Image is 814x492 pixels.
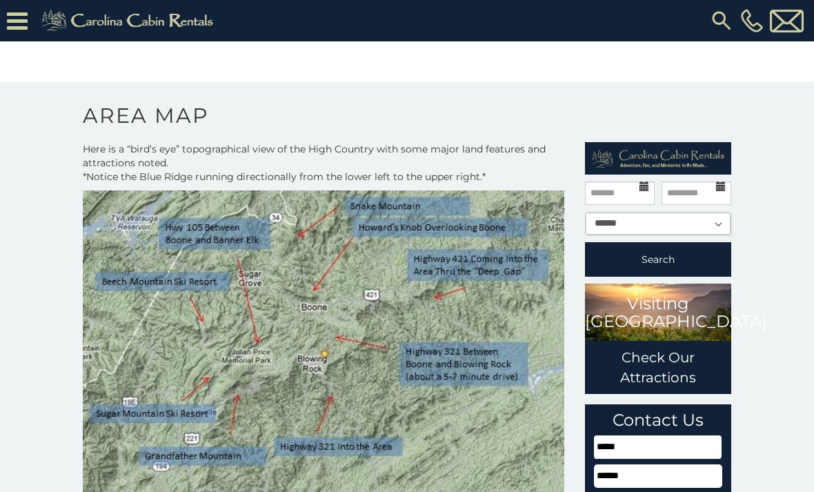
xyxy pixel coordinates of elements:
h1: Area Map [72,103,742,142]
a: [PHONE_NUMBER] [737,9,766,32]
h3: Contact Us [594,411,723,429]
button: Search [585,242,732,277]
h3: Visiting [GEOGRAPHIC_DATA] [585,294,732,331]
a: Check Our Attractions [585,341,732,394]
img: search-regular.svg [709,8,734,33]
p: Here is a “bird’s eye” topographical view of the High Country with some major land features and a... [83,142,564,184]
img: Khaki-logo.png [34,7,225,35]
